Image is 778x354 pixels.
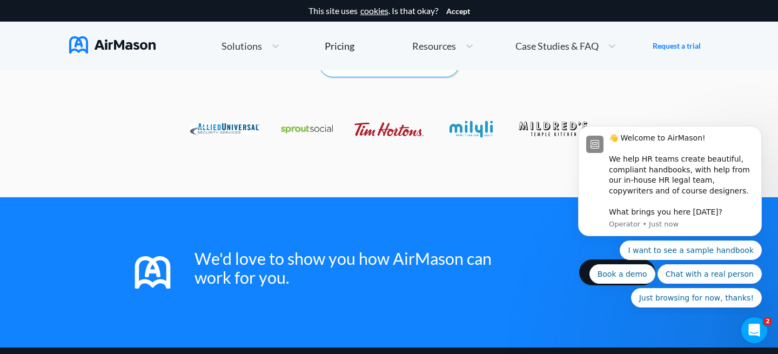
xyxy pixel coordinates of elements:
a: Pricing [325,36,354,56]
div: Pricing [325,41,354,51]
a: cookies [360,6,388,16]
span: Resources [412,41,456,51]
img: AirMason Logo [69,36,156,54]
span: Case Studies & FAQ [515,41,599,51]
iframe: Intercom notifications message [562,116,778,314]
div: We'd love to show you how AirMason can work for you. [194,249,492,287]
iframe: Intercom live chat [741,317,767,343]
span: Solutions [222,41,262,51]
a: Request a trial [653,41,701,51]
span: 2 [763,317,772,326]
button: Accept cookies [446,7,470,16]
